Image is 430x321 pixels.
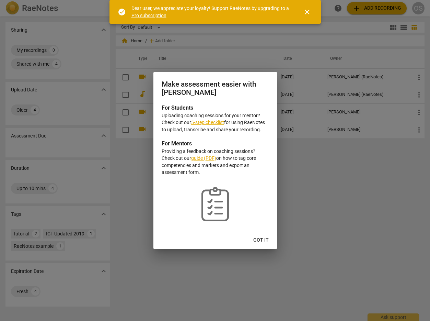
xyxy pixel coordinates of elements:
b: For Mentors [162,140,192,147]
b: For Students [162,104,193,111]
div: Dear user, we appreciate your loyalty! Support RaeNotes by upgrading to a [131,5,291,19]
a: 5-step checklist [191,120,224,125]
p: Providing a feedback on coaching sessions? Check out our on how to tag core competencies and mark... [162,148,269,176]
button: Close [299,4,315,20]
a: guide (PDF) [191,155,216,161]
a: Pro subscription [131,13,166,18]
p: Uploading coaching sessions for your mentor? Check out our for using RaeNotes to upload, transcri... [162,112,269,133]
button: Got it [248,234,274,246]
span: check_circle [118,8,126,16]
span: Got it [253,237,269,244]
h2: Make assessment easier with [PERSON_NAME] [162,80,269,97]
span: close [303,8,311,16]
